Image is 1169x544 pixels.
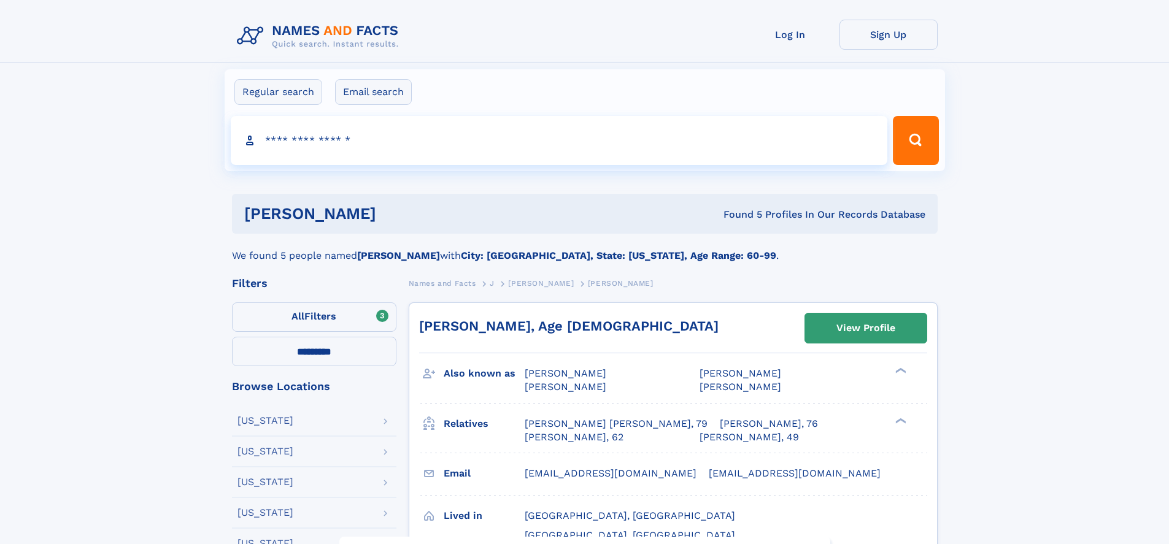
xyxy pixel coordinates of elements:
[232,20,409,53] img: Logo Names and Facts
[231,116,888,165] input: search input
[237,446,293,456] div: [US_STATE]
[244,206,550,221] h1: [PERSON_NAME]
[490,275,495,291] a: J
[508,275,574,291] a: [PERSON_NAME]
[525,510,735,521] span: [GEOGRAPHIC_DATA], [GEOGRAPHIC_DATA]
[805,313,927,343] a: View Profile
[237,508,293,518] div: [US_STATE]
[892,367,907,375] div: ❯
[700,367,781,379] span: [PERSON_NAME]
[444,413,525,434] h3: Relatives
[232,302,396,332] label: Filters
[525,431,623,444] a: [PERSON_NAME], 62
[490,279,495,288] span: J
[232,234,938,263] div: We found 5 people named with .
[357,250,440,261] b: [PERSON_NAME]
[444,363,525,384] h3: Also known as
[232,381,396,392] div: Browse Locations
[550,208,925,221] div: Found 5 Profiles In Our Records Database
[409,275,476,291] a: Names and Facts
[892,416,907,424] div: ❯
[700,381,781,393] span: [PERSON_NAME]
[237,477,293,487] div: [US_STATE]
[709,467,881,479] span: [EMAIL_ADDRESS][DOMAIN_NAME]
[720,417,818,431] a: [PERSON_NAME], 76
[237,416,293,426] div: [US_STATE]
[444,463,525,484] h3: Email
[525,529,735,541] span: [GEOGRAPHIC_DATA], [GEOGRAPHIC_DATA]
[525,467,696,479] span: [EMAIL_ADDRESS][DOMAIN_NAME]
[700,431,799,444] a: [PERSON_NAME], 49
[335,79,412,105] label: Email search
[444,505,525,526] h3: Lived in
[508,279,574,288] span: [PERSON_NAME]
[893,116,938,165] button: Search Button
[232,278,396,289] div: Filters
[419,318,719,334] a: [PERSON_NAME], Age [DEMOGRAPHIC_DATA]
[461,250,776,261] b: City: [GEOGRAPHIC_DATA], State: [US_STATE], Age Range: 60-99
[525,417,708,431] a: [PERSON_NAME] [PERSON_NAME], 79
[525,381,606,393] span: [PERSON_NAME]
[525,367,606,379] span: [PERSON_NAME]
[839,20,938,50] a: Sign Up
[741,20,839,50] a: Log In
[836,314,895,342] div: View Profile
[588,279,654,288] span: [PERSON_NAME]
[291,310,304,322] span: All
[234,79,322,105] label: Regular search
